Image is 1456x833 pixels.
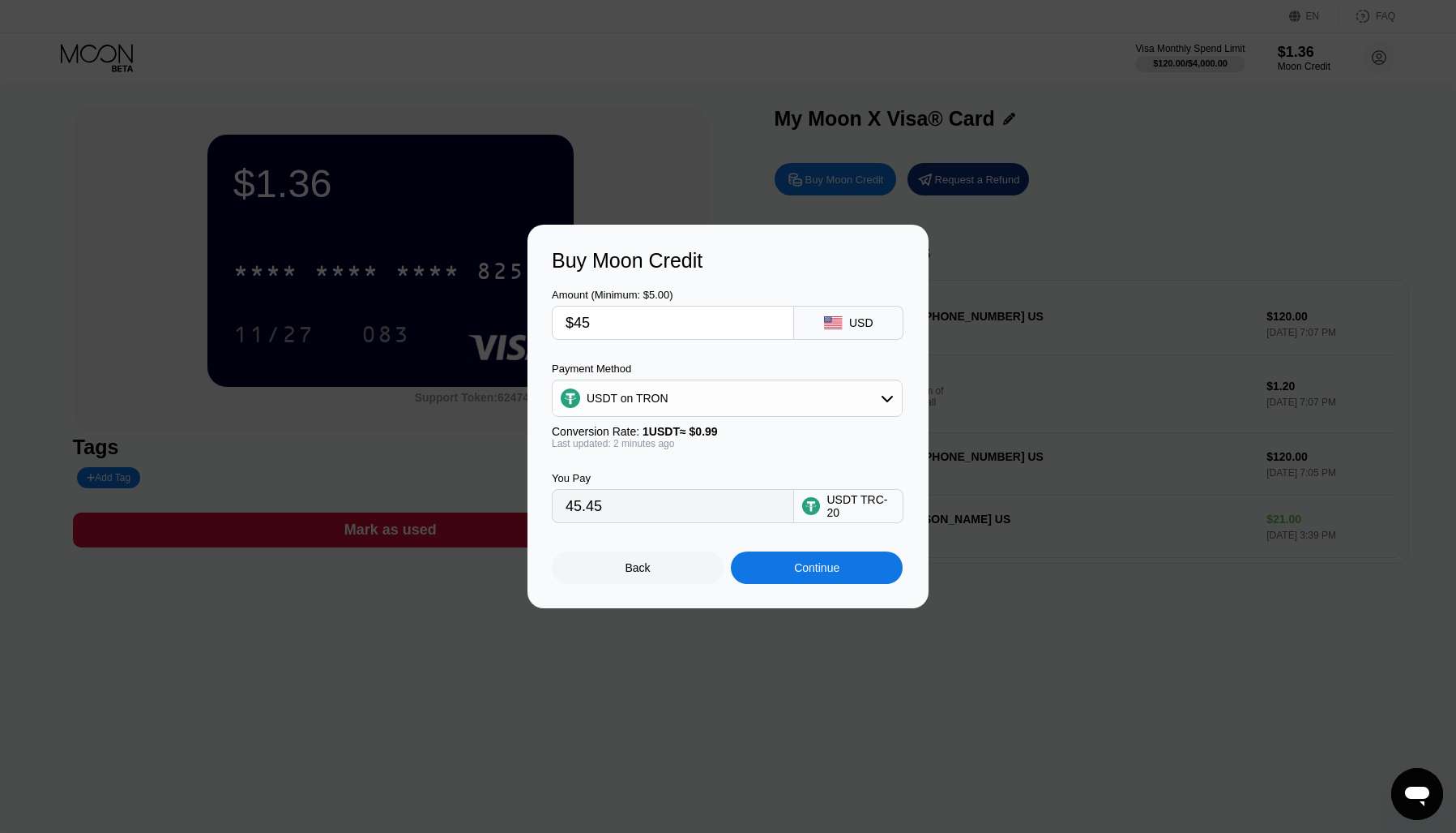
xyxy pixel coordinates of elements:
iframe: Button to launch messaging window [1391,768,1443,820]
div: Continue [731,552,903,584]
div: Back [552,552,724,584]
div: Amount (Minimum: $5.00) [552,289,794,301]
div: USDT TRC-20 [826,493,895,519]
div: Buy Moon Credit [552,249,904,273]
div: USDT on TRON [553,382,902,414]
div: Last updated: 2 minutes ago [552,438,903,449]
div: You Pay [552,472,794,484]
span: 1 USDT ≈ $0.99 [643,425,718,438]
div: Conversion Rate: [552,425,903,438]
div: Back [626,561,651,574]
input: $0.00 [566,307,780,339]
div: USD [849,316,873,329]
div: USDT on TRON [587,392,668,405]
div: Payment Method [552,363,903,375]
div: Continue [794,561,839,574]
